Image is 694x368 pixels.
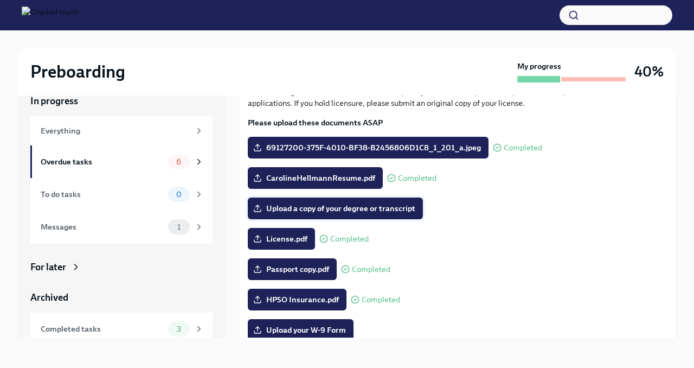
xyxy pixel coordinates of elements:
a: Everything [30,116,213,145]
img: CharlieHealth [22,7,79,24]
a: In progress [30,94,213,107]
div: Messages [41,221,164,233]
span: HPSO Insurance.pdf [255,294,339,305]
a: Overdue tasks6 [30,145,213,178]
div: Overdue tasks [41,156,164,168]
div: Completed tasks [41,323,164,335]
span: License.pdf [255,233,307,244]
label: HPSO Insurance.pdf [248,289,346,310]
p: The following documents are needed to complete your contractor profile and, in some cases, to sub... [248,87,667,109]
span: Completed [352,265,390,274]
span: CarolineHellmannResume.pdf [255,173,375,183]
span: Upload a copy of your degree or transcript [255,203,415,214]
a: For later [30,261,213,274]
label: CarolineHellmannResume.pdf [248,167,383,189]
span: 6 [170,158,188,166]
h2: Preboarding [30,61,125,83]
span: Completed [398,174,436,182]
span: 0 [170,191,188,199]
div: To do tasks [41,188,164,200]
span: 3 [170,325,188,333]
span: Completed [504,144,542,152]
div: Everything [41,125,190,137]
a: Completed tasks3 [30,313,213,345]
span: Completed [330,235,369,243]
a: To do tasks0 [30,178,213,211]
span: Completed [362,296,400,304]
label: Passport copy.pdf [248,258,337,280]
a: Archived [30,291,213,304]
span: Passport copy.pdf [255,264,329,275]
strong: My progress [517,61,561,72]
span: 1 [171,223,187,231]
div: For later [30,261,66,274]
strong: Please upload these documents ASAP [248,118,383,128]
h3: 40% [634,62,664,81]
a: Messages1 [30,211,213,243]
label: License.pdf [248,228,315,250]
label: Upload your W-9 Form [248,319,354,341]
span: 69127200-375F-4010-BF38-B2456806D1C8_1_201_a.jpeg [255,142,481,153]
label: 69127200-375F-4010-BF38-B2456806D1C8_1_201_a.jpeg [248,137,489,158]
span: Upload your W-9 Form [255,325,346,335]
label: Upload a copy of your degree or transcript [248,198,423,219]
